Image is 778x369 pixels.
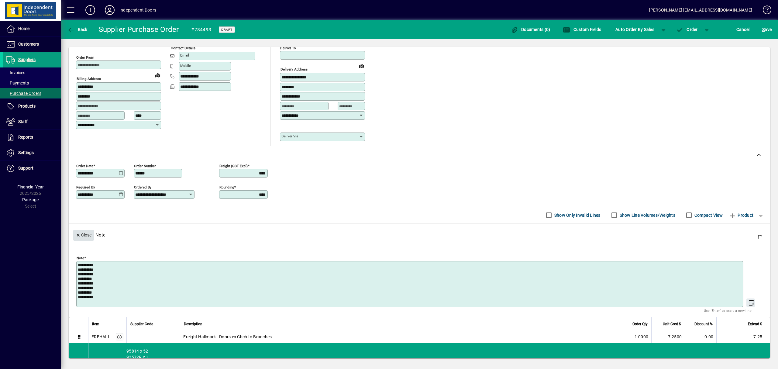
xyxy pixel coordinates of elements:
button: Delete [752,230,767,244]
mat-label: Order number [134,164,156,168]
button: Cancel [735,24,751,35]
span: ave [762,25,772,34]
td: 7.25 [716,331,770,343]
td: 7.2500 [651,331,685,343]
a: Knowledge Base [758,1,770,21]
div: Independent Doors [119,5,156,15]
mat-label: Rounding [219,185,234,189]
a: Products [3,99,61,114]
mat-label: Ordered by [134,185,151,189]
span: Documents (0) [511,27,550,32]
button: Save [761,24,773,35]
span: Freight Hallmark - Doors ex Chch to Branches [183,334,272,340]
a: Invoices [3,67,61,78]
app-page-header-button: Close [72,232,95,237]
mat-label: Freight (GST excl) [219,164,248,168]
span: Auto Order By Sales [615,25,654,34]
span: Staff [18,119,28,124]
button: Auto Order By Sales [612,24,657,35]
span: Product [729,210,753,220]
mat-label: Mobile [180,64,191,68]
app-page-header-button: Delete [752,234,767,240]
span: Support [18,166,33,171]
div: Note [69,224,770,246]
span: Close [76,230,91,240]
mat-hint: Use 'Enter' to start a new line [704,307,752,314]
span: Home [18,26,29,31]
span: Custom Fields [563,27,601,32]
span: Payments [6,81,29,85]
span: Back [67,27,88,32]
a: Home [3,21,61,36]
div: #784493 [191,25,211,35]
mat-label: Order from [76,55,94,60]
span: Discount % [694,321,713,327]
span: Unit Cost $ [663,321,681,327]
mat-label: Deliver via [281,134,298,138]
button: Product [726,210,756,221]
span: Settings [18,150,34,155]
mat-label: Email [180,53,189,57]
mat-label: Required by [76,185,95,189]
span: Customers [18,42,39,47]
a: Settings [3,145,61,160]
button: Add [81,5,100,16]
td: 1.0000 [627,331,651,343]
a: Customers [3,37,61,52]
span: Cancel [736,25,750,34]
mat-label: Order date [76,164,93,168]
label: Show Only Invalid Lines [553,212,601,218]
span: Suppliers [18,57,36,62]
span: Extend $ [748,321,762,327]
div: [PERSON_NAME] [EMAIL_ADDRESS][DOMAIN_NAME] [649,5,752,15]
a: Payments [3,78,61,88]
td: 0.00 [685,331,716,343]
span: S [762,27,765,32]
span: Reports [18,135,33,140]
button: Profile [100,5,119,16]
span: Purchase Orders [6,91,41,96]
span: Order [676,27,698,32]
span: Products [18,104,36,109]
button: Back [66,24,89,35]
button: Order [673,24,701,35]
label: Compact View [693,212,723,218]
mat-label: Note [77,256,84,260]
a: View on map [357,61,367,71]
app-page-header-button: Back [61,24,94,35]
a: Reports [3,130,61,145]
div: Supplier Purchase Order [99,25,179,34]
span: Draft [221,28,232,32]
a: View on map [153,70,163,80]
label: Show Line Volumes/Weights [618,212,675,218]
button: Close [73,230,94,241]
div: FREHALL [91,334,110,340]
span: Financial Year [17,184,44,189]
a: Staff [3,114,61,129]
a: Purchase Orders [3,88,61,98]
button: Documents (0) [509,24,552,35]
span: Supplier Code [130,321,153,327]
span: Package [22,197,39,202]
mat-label: Deliver To [280,46,296,50]
span: Item [92,321,99,327]
span: Invoices [6,70,25,75]
a: Support [3,161,61,176]
span: Order Qty [632,321,648,327]
span: Description [184,321,202,327]
button: Custom Fields [561,24,603,35]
